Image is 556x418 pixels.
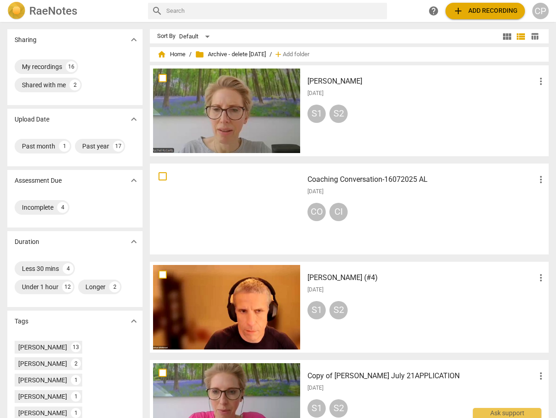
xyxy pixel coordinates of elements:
[453,5,518,16] span: Add recording
[500,30,514,43] button: Tile view
[502,31,513,42] span: view_module
[18,392,67,401] div: [PERSON_NAME]
[71,392,81,402] div: 1
[270,51,272,58] span: /
[128,316,139,327] span: expand_more
[127,33,141,47] button: Show more
[15,115,49,124] p: Upload Date
[18,343,67,352] div: [PERSON_NAME]
[29,5,77,17] h2: RaeNotes
[63,263,74,274] div: 4
[307,76,535,87] h3: Rachel
[535,370,546,381] span: more_vert
[307,174,535,185] h3: Coaching Conversation-16072025 AL
[515,31,526,42] span: view_list
[127,174,141,187] button: Show more
[15,176,62,185] p: Assessment Due
[127,235,141,249] button: Show more
[71,359,81,369] div: 2
[307,399,326,418] div: S1
[425,3,442,19] a: Help
[166,4,383,18] input: Search
[535,174,546,185] span: more_vert
[329,301,348,319] div: S2
[307,105,326,123] div: S1
[307,370,535,381] h3: Copy of Rachel July 21APPLICATION
[22,203,53,212] div: Incomplete
[514,30,528,43] button: List view
[113,141,124,152] div: 17
[85,282,106,291] div: Longer
[109,281,120,292] div: 2
[153,69,545,153] a: [PERSON_NAME][DATE]S1S2
[157,50,166,59] span: home
[71,375,81,385] div: 1
[307,301,326,319] div: S1
[535,76,546,87] span: more_vert
[22,142,55,151] div: Past month
[18,359,67,368] div: [PERSON_NAME]
[274,50,283,59] span: add
[535,272,546,283] span: more_vert
[307,188,323,196] span: [DATE]
[62,281,73,292] div: 12
[329,399,348,418] div: S2
[71,342,81,352] div: 13
[307,286,323,294] span: [DATE]
[128,114,139,125] span: expand_more
[15,35,37,45] p: Sharing
[128,236,139,247] span: expand_more
[157,33,175,40] div: Sort By
[7,2,141,20] a: LogoRaeNotes
[66,61,77,72] div: 16
[329,203,348,221] div: CI
[7,2,26,20] img: Logo
[153,167,545,251] a: Coaching Conversation-16072025 AL[DATE]COCI
[157,50,185,59] span: Home
[57,202,68,213] div: 4
[307,272,535,283] h3: Nathan (#4)
[22,282,58,291] div: Under 1 hour
[18,376,67,385] div: [PERSON_NAME]
[127,112,141,126] button: Show more
[18,408,67,418] div: [PERSON_NAME]
[59,141,70,152] div: 1
[152,5,163,16] span: search
[22,264,59,273] div: Less 30 mins
[82,142,109,151] div: Past year
[153,265,545,349] a: [PERSON_NAME] (#4)[DATE]S1S2
[283,51,309,58] span: Add folder
[528,30,541,43] button: Table view
[71,408,81,418] div: 1
[22,62,62,71] div: My recordings
[532,3,549,19] button: CP
[307,203,326,221] div: CO
[127,314,141,328] button: Show more
[22,80,66,90] div: Shared with me
[189,51,191,58] span: /
[428,5,439,16] span: help
[445,3,525,19] button: Upload
[307,90,323,97] span: [DATE]
[179,29,213,44] div: Default
[69,79,80,90] div: 2
[453,5,464,16] span: add
[530,32,539,41] span: table_chart
[195,50,266,59] span: Archive - delete [DATE]
[128,34,139,45] span: expand_more
[128,175,139,186] span: expand_more
[15,317,28,326] p: Tags
[307,384,323,392] span: [DATE]
[473,408,541,418] div: Ask support
[15,237,39,247] p: Duration
[195,50,204,59] span: folder
[329,105,348,123] div: S2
